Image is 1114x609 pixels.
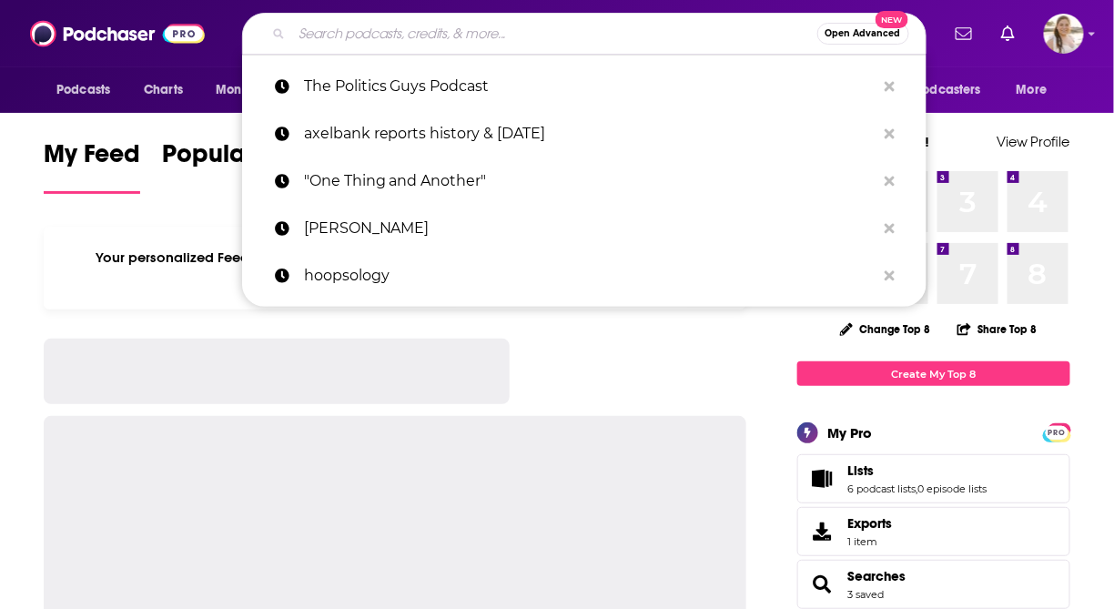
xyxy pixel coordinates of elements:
[44,227,746,310] div: Your personalized Feed is curated based on the Podcasts, Creators, Users, and Lists that you Follow.
[847,515,892,532] span: Exports
[304,63,876,110] p: The Politics Guys Podcast
[876,11,908,28] span: New
[847,535,892,548] span: 1 item
[994,18,1022,49] a: Show notifications dropdown
[825,29,901,38] span: Open Advanced
[44,138,140,180] span: My Feed
[44,73,134,107] button: open menu
[216,77,280,103] span: Monitoring
[1044,14,1084,54] button: Show profile menu
[827,424,872,442] div: My Pro
[144,77,183,103] span: Charts
[1004,73,1070,107] button: open menu
[948,18,979,49] a: Show notifications dropdown
[847,588,884,601] a: 3 saved
[203,73,304,107] button: open menu
[847,462,987,479] a: Lists
[242,157,927,205] a: "One Thing and Another"
[162,138,317,180] span: Popular Feed
[894,77,981,103] span: For Podcasters
[917,482,987,495] a: 0 episode lists
[304,110,876,157] p: axelbank reports history & today
[797,361,1070,386] a: Create My Top 8
[44,138,140,194] a: My Feed
[1044,14,1084,54] span: Logged in as acquavie
[957,311,1038,347] button: Share Top 8
[997,133,1070,150] a: View Profile
[242,63,927,110] a: The Politics Guys Podcast
[847,568,906,584] a: Searches
[1017,77,1048,103] span: More
[242,110,927,157] a: axelbank reports history & [DATE]
[56,77,110,103] span: Podcasts
[804,519,840,544] span: Exports
[847,462,874,479] span: Lists
[847,482,916,495] a: 6 podcast lists
[242,205,927,252] a: [PERSON_NAME]
[30,16,205,51] img: Podchaser - Follow, Share and Rate Podcasts
[916,482,917,495] span: ,
[797,560,1070,609] span: Searches
[1046,425,1068,439] a: PRO
[132,73,194,107] a: Charts
[797,454,1070,503] span: Lists
[162,138,317,194] a: Popular Feed
[829,318,942,340] button: Change Top 8
[804,572,840,597] a: Searches
[797,507,1070,556] a: Exports
[242,252,927,299] a: hoopsology
[1046,426,1068,440] span: PRO
[1044,14,1084,54] img: User Profile
[882,73,1008,107] button: open menu
[292,19,817,48] input: Search podcasts, credits, & more...
[242,13,927,55] div: Search podcasts, credits, & more...
[804,466,840,492] a: Lists
[304,157,876,205] p: "One Thing and Another"
[304,252,876,299] p: hoopsology
[304,205,876,252] p: mark hyman
[817,23,909,45] button: Open AdvancedNew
